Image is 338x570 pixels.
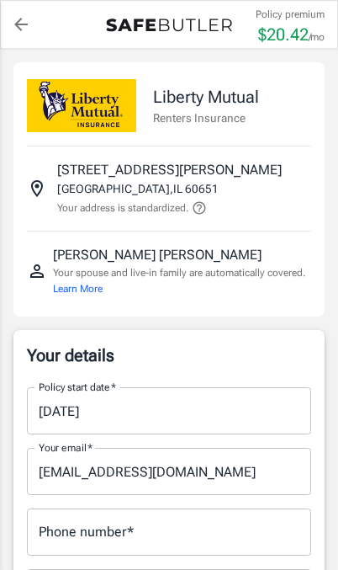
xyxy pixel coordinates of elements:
[27,344,311,367] p: Your details
[27,79,136,132] img: Liberty Mutual
[53,281,103,296] button: Learn More
[309,29,325,45] p: /mo
[27,387,299,434] input: Choose date, selected date is Oct 8, 2025
[27,261,47,281] svg: Insured person
[39,380,116,394] label: Policy start date
[53,265,311,296] p: Your spouse and live-in family are automatically covered.
[27,448,311,495] input: Enter email
[27,178,47,199] svg: Insured address
[4,8,38,41] a: back to quotes
[256,7,325,22] p: Policy premium
[106,19,232,32] img: Back to quotes
[57,160,282,180] p: [STREET_ADDRESS][PERSON_NAME]
[27,509,311,556] input: Enter number
[57,180,219,197] p: [GEOGRAPHIC_DATA] , IL 60651
[153,84,259,109] p: Liberty Mutual
[258,24,309,45] span: $ 20.42
[53,245,261,265] p: [PERSON_NAME] [PERSON_NAME]
[39,440,92,455] label: Your email
[57,200,188,216] p: Your address is standardized.
[153,109,259,126] p: Renters Insurance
